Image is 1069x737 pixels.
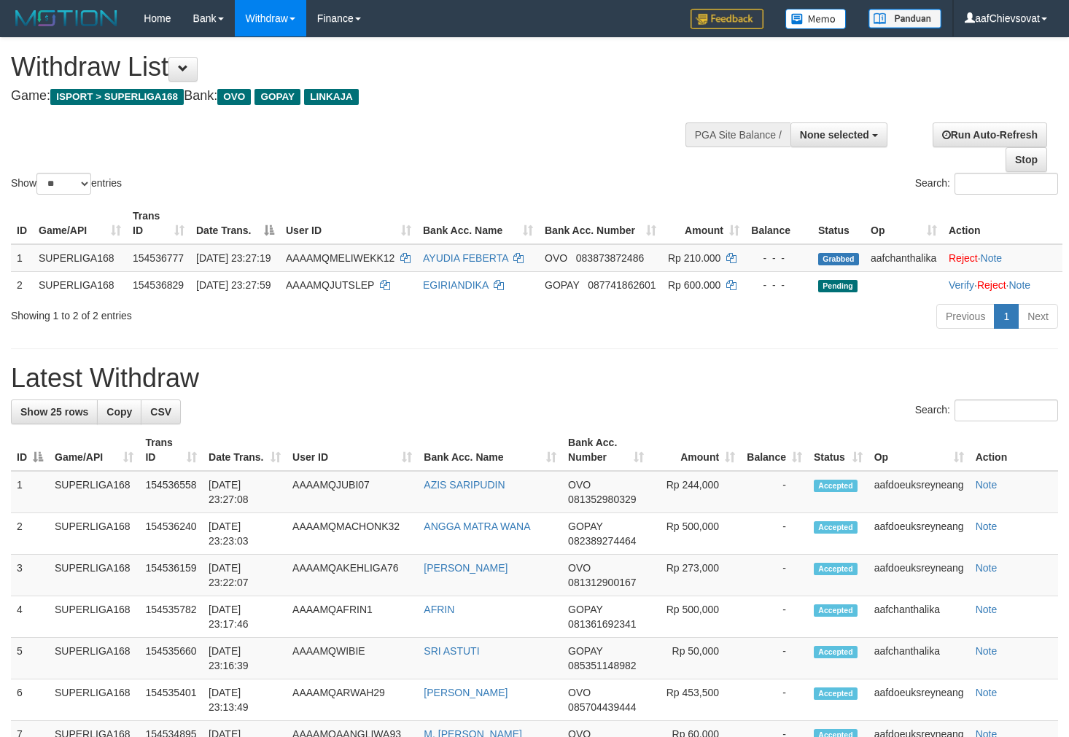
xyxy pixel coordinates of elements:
[97,399,141,424] a: Copy
[741,679,808,721] td: -
[49,679,139,721] td: SUPERLIGA168
[36,173,91,195] select: Showentries
[949,252,978,264] a: Reject
[33,203,127,244] th: Game/API: activate to sort column ascending
[423,252,508,264] a: AYUDIA FEBERTA
[424,687,508,698] a: [PERSON_NAME]
[976,562,998,574] a: Note
[751,251,806,265] div: - - -
[650,429,741,471] th: Amount: activate to sort column ascending
[49,555,139,596] td: SUPERLIGA168
[1006,147,1047,172] a: Stop
[545,252,567,264] span: OVO
[576,252,644,264] span: Copy 083873872486 to clipboard
[139,638,203,679] td: 154535660
[741,555,808,596] td: -
[818,253,859,265] span: Grabbed
[287,513,418,555] td: AAAAMQMACHONK32
[49,513,139,555] td: SUPERLIGA168
[203,429,287,471] th: Date Trans.: activate to sort column ascending
[568,479,591,491] span: OVO
[11,679,49,721] td: 6
[751,278,806,292] div: - - -
[814,480,858,492] span: Accepted
[141,399,181,424] a: CSV
[936,304,995,329] a: Previous
[424,645,479,657] a: SRI ASTUTI
[287,596,418,638] td: AAAAMQAFRIN1
[286,252,394,264] span: AAAAMQMELIWEKK12
[994,304,1019,329] a: 1
[865,203,943,244] th: Op: activate to sort column ascending
[11,638,49,679] td: 5
[868,596,970,638] td: aafchanthalika
[650,638,741,679] td: Rp 50,000
[203,596,287,638] td: [DATE] 23:17:46
[49,638,139,679] td: SUPERLIGA168
[286,279,374,291] span: AAAAMQJUTSLEP
[562,429,650,471] th: Bank Acc. Number: activate to sort column ascending
[424,604,454,615] a: AFRIN
[280,203,417,244] th: User ID: activate to sort column ascending
[11,399,98,424] a: Show 25 rows
[691,9,763,29] img: Feedback.jpg
[741,638,808,679] td: -
[868,429,970,471] th: Op: activate to sort column ascending
[1008,279,1030,291] a: Note
[50,89,184,105] span: ISPORT > SUPERLIGA168
[650,679,741,721] td: Rp 453,500
[127,203,190,244] th: Trans ID: activate to sort column ascending
[943,244,1062,272] td: ·
[11,429,49,471] th: ID: activate to sort column descending
[287,679,418,721] td: AAAAMQARWAH29
[11,513,49,555] td: 2
[808,429,868,471] th: Status: activate to sort column ascending
[33,244,127,272] td: SUPERLIGA168
[668,252,720,264] span: Rp 210.000
[139,471,203,513] td: 154536558
[203,471,287,513] td: [DATE] 23:27:08
[812,203,865,244] th: Status
[33,271,127,298] td: SUPERLIGA168
[423,279,488,291] a: EGIRIANDIKA
[203,638,287,679] td: [DATE] 23:16:39
[650,555,741,596] td: Rp 273,000
[745,203,812,244] th: Balance
[417,203,539,244] th: Bank Acc. Name: activate to sort column ascending
[139,679,203,721] td: 154535401
[11,52,698,82] h1: Withdraw List
[424,562,508,574] a: [PERSON_NAME]
[254,89,300,105] span: GOPAY
[139,513,203,555] td: 154536240
[11,303,435,323] div: Showing 1 to 2 of 2 entries
[11,244,33,272] td: 1
[20,406,88,418] span: Show 25 rows
[287,429,418,471] th: User ID: activate to sort column ascending
[49,429,139,471] th: Game/API: activate to sort column ascending
[568,701,636,713] span: Copy 085704439444 to clipboard
[650,471,741,513] td: Rp 244,000
[685,122,790,147] div: PGA Site Balance /
[11,596,49,638] td: 4
[814,646,858,658] span: Accepted
[568,687,591,698] span: OVO
[588,279,656,291] span: Copy 087741862601 to clipboard
[196,279,271,291] span: [DATE] 23:27:59
[814,563,858,575] span: Accepted
[800,129,869,141] span: None selected
[868,471,970,513] td: aafdoeuksreyneang
[568,494,636,505] span: Copy 081352980329 to clipboard
[943,271,1062,298] td: · ·
[868,9,941,28] img: panduan.png
[133,279,184,291] span: 154536829
[568,618,636,630] span: Copy 081361692341 to clipboard
[865,244,943,272] td: aafchanthalika
[650,596,741,638] td: Rp 500,000
[818,280,858,292] span: Pending
[668,279,720,291] span: Rp 600.000
[11,471,49,513] td: 1
[11,364,1058,393] h1: Latest Withdraw
[106,406,132,418] span: Copy
[139,555,203,596] td: 154536159
[976,520,998,532] a: Note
